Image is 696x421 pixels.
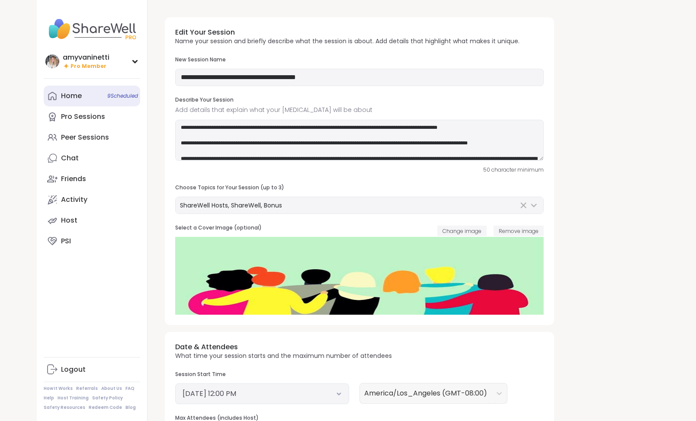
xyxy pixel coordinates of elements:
[61,112,105,121] div: Pro Sessions
[76,386,98,392] a: Referrals
[61,174,86,184] div: Friends
[499,227,539,235] span: Remove image
[101,386,122,392] a: About Us
[44,359,140,380] a: Logout
[494,226,544,236] button: Remove image
[44,86,140,106] a: Home9Scheduled
[61,91,82,101] div: Home
[175,224,262,232] h3: Select a Cover Image (optional)
[44,127,140,148] a: Peer Sessions
[44,386,73,392] a: How It Works
[44,395,54,401] a: Help
[183,389,342,399] button: [DATE] 12:00 PM
[58,395,89,401] a: Host Training
[61,133,109,142] div: Peer Sessions
[45,54,59,68] img: amyvaninetti
[107,92,138,99] span: 9 Scheduled
[44,210,140,231] a: Host
[61,153,79,163] div: Chat
[44,231,140,252] a: PSI
[125,405,136,411] a: Blog
[175,237,544,315] img: New Image
[443,227,481,235] span: Change image
[61,216,77,225] div: Host
[483,166,544,174] span: 50 character minimum
[61,195,87,204] div: Activity
[175,37,520,46] p: Name your session and briefly describe what the session is about. Add details that highlight what...
[175,28,520,37] h3: Edit Your Session
[175,352,392,360] p: What time your session starts and the maximum number of attendees
[175,371,349,378] h3: Session Start Time
[71,63,106,70] span: Pro Member
[44,14,140,44] img: ShareWell Nav Logo
[125,386,135,392] a: FAQ
[175,56,544,64] h3: New Session Name
[44,169,140,189] a: Friends
[63,53,109,62] div: amyvaninetti
[175,96,544,104] h3: Describe Your Session
[44,106,140,127] a: Pro Sessions
[518,200,529,210] button: Clear Selected
[44,405,85,411] a: Safety Resources
[61,236,71,246] div: PSI
[44,189,140,210] a: Activity
[61,365,86,374] div: Logout
[175,105,544,115] span: Add details that explain what your [MEDICAL_DATA] will be about
[180,201,282,210] span: ShareWell Hosts, ShareWell, Bonus
[175,184,544,191] h3: Choose Topics for Your Session (up to 3)
[89,405,122,411] a: Redeem Code
[175,342,392,352] h3: Date & Attendees
[92,395,123,401] a: Safety Policy
[44,148,140,169] a: Chat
